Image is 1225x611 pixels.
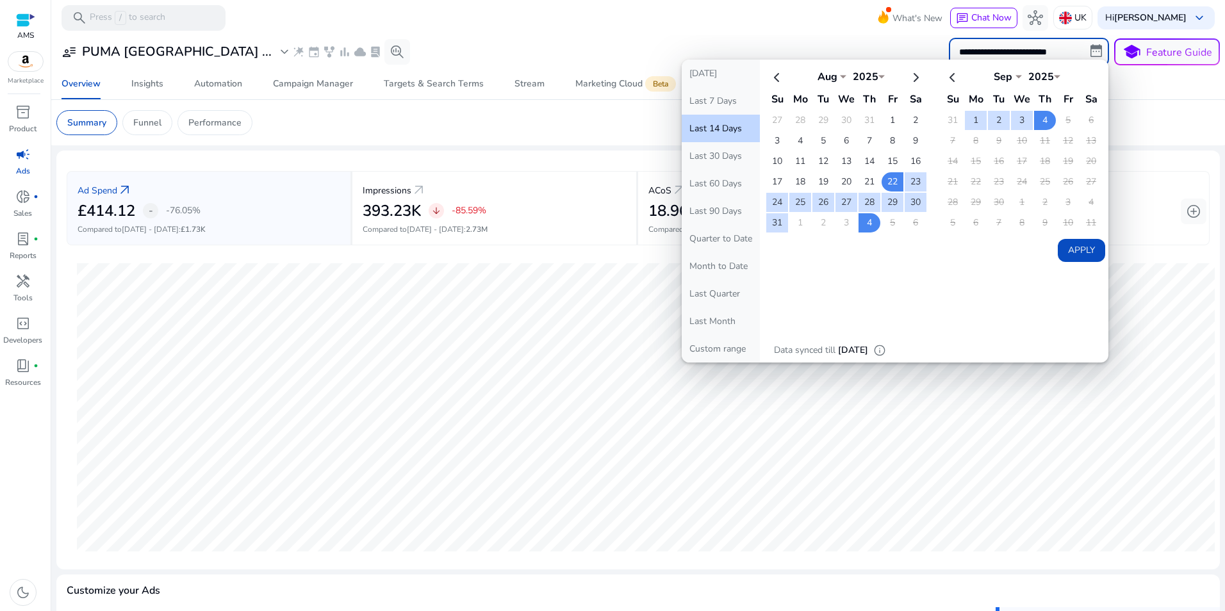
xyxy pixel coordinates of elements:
[78,184,117,197] p: Ad Spend
[194,79,242,88] div: Automation
[682,115,760,142] button: Last 14 Days
[1058,239,1105,262] button: Apply
[33,236,38,241] span: fiber_manual_record
[956,12,969,25] span: chat
[1022,70,1060,84] div: 2025
[13,292,33,304] p: Tools
[648,184,671,197] p: ACoS
[131,79,163,88] div: Insights
[846,70,885,84] div: 2025
[90,11,165,25] p: Press to search
[950,8,1017,28] button: chatChat Now
[1192,10,1207,26] span: keyboard_arrow_down
[645,76,676,92] span: Beta
[8,52,43,71] img: amazon.svg
[1059,12,1072,24] img: uk.svg
[15,147,31,162] span: campaign
[292,45,305,58] span: wand_stars
[72,10,87,26] span: search
[10,250,37,261] p: Reports
[774,343,835,357] p: Data synced till
[16,29,35,41] p: AMS
[166,206,201,215] p: -76.05%
[575,79,678,89] div: Marketing Cloud
[1146,45,1212,60] p: Feature Guide
[682,225,760,252] button: Quarter to Date
[8,76,44,86] p: Marketplace
[15,273,31,289] span: handyman
[15,231,31,247] span: lab_profile
[514,79,545,88] div: Stream
[384,79,484,88] div: Targets & Search Terms
[33,363,38,368] span: fiber_manual_record
[390,44,405,60] span: search_insights
[1074,6,1087,29] p: UK
[682,170,760,197] button: Last 60 Days
[452,206,486,215] p: -85.59%
[682,60,760,87] button: [DATE]
[682,87,760,115] button: Last 7 Days
[363,202,421,220] h2: 393.23K
[5,377,41,388] p: Resources
[33,194,38,199] span: fiber_manual_record
[411,183,427,198] a: arrow_outward
[369,45,382,58] span: lab_profile
[15,316,31,331] span: code_blocks
[62,79,101,88] div: Overview
[682,335,760,363] button: Custom range
[273,79,353,88] div: Campaign Manager
[117,183,133,198] a: arrow_outward
[1028,10,1043,26] span: hub
[338,45,351,58] span: bar_chart
[1186,204,1201,219] span: add_circle
[149,203,153,218] span: -
[808,70,846,84] div: Aug
[407,224,464,234] span: [DATE] - [DATE]
[648,202,702,220] h2: 18.96%
[133,116,161,129] p: Funnel
[648,224,912,235] p: Compared to :
[3,334,42,346] p: Developers
[15,104,31,120] span: inventory_2
[354,45,366,58] span: cloud
[122,224,179,234] span: [DATE] - [DATE]
[15,358,31,373] span: book_4
[15,585,31,600] span: dark_mode
[671,183,687,198] a: arrow_outward
[323,45,336,58] span: family_history
[277,44,292,60] span: expand_more
[1023,5,1048,31] button: hub
[78,224,340,235] p: Compared to :
[431,206,441,216] span: arrow_downward
[308,45,320,58] span: event
[983,70,1022,84] div: Sep
[838,343,868,357] p: [DATE]
[363,224,626,235] p: Compared to :
[682,252,760,280] button: Month to Date
[181,224,206,234] span: £1.73K
[873,344,886,357] span: info
[67,116,106,129] p: Summary
[384,39,410,65] button: search_insights
[15,189,31,204] span: donut_small
[82,44,272,60] h3: PUMA [GEOGRAPHIC_DATA] ...
[466,224,488,234] span: 2.73M
[892,7,942,29] span: What's New
[1122,43,1141,61] span: school
[682,197,760,225] button: Last 90 Days
[682,280,760,307] button: Last Quarter
[1181,199,1206,224] button: add_circle
[16,165,30,177] p: Ads
[971,12,1012,24] span: Chat Now
[78,202,135,220] h2: £414.12
[115,11,126,25] span: /
[363,184,411,197] p: Impressions
[67,585,160,597] h4: Customize your Ads
[682,307,760,335] button: Last Month
[13,208,32,219] p: Sales
[9,123,37,134] p: Product
[682,142,760,170] button: Last 30 Days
